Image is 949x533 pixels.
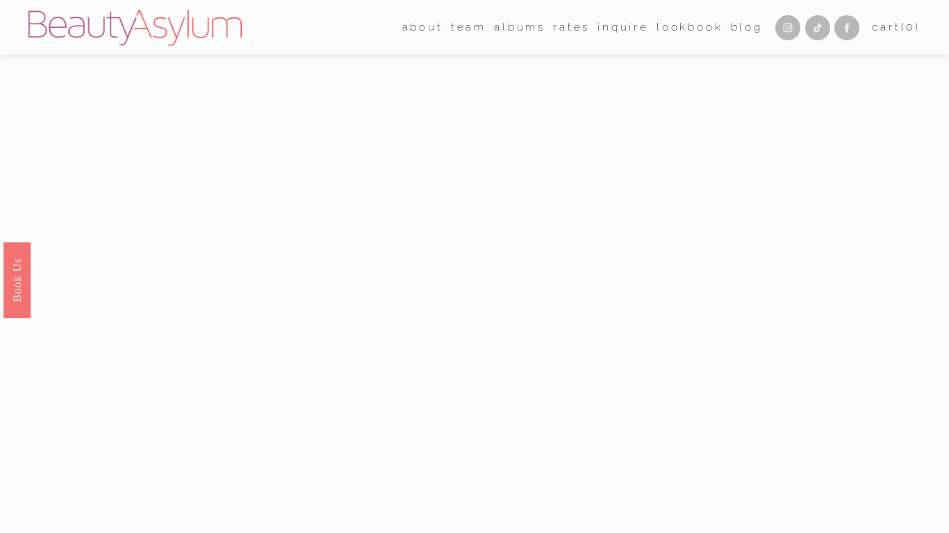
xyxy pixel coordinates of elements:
[402,17,443,38] a: folder dropdown
[494,17,545,38] a: albums
[731,17,763,38] a: Blog
[872,18,921,37] a: 0 items in cart
[906,21,915,33] span: 0
[451,18,486,37] span: team
[402,18,443,37] span: about
[834,15,859,40] a: Facebook
[901,21,921,33] span: ( )
[775,15,800,40] a: Instagram
[3,242,31,318] a: Book Us
[553,17,590,38] a: Rates
[805,15,830,40] a: TikTok
[28,10,242,46] img: Beauty Asylum | Bridal Hair &amp; Makeup Charlotte &amp; Atlanta
[597,17,649,38] a: Inquire
[657,17,723,38] a: Lookbook
[451,17,486,38] a: folder dropdown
